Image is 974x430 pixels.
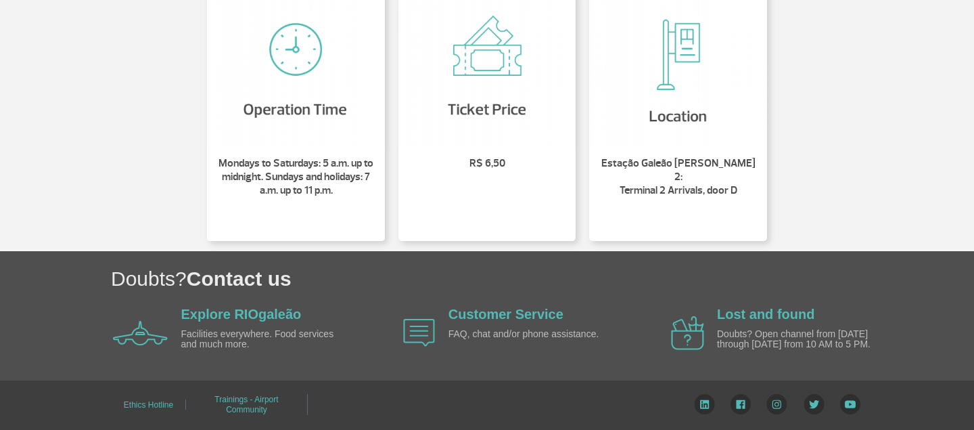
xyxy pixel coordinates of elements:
img: airplane icon [671,316,704,350]
img: Twitter [804,394,825,414]
p: R$ 6,50 [407,156,568,170]
p: Mondays to Saturdays: 5 a.m. up to midnight. Sundays and holidays: 7 a.m. up to 11 p.m. [215,156,377,197]
p: FAQ, chat and/or phone assistance. [448,329,604,339]
span: Contact us [187,267,292,290]
a: Ethics Hotline [124,395,173,414]
p: Estação Galeão [PERSON_NAME] 2: Terminal 2 Arrivals, door D [597,156,759,211]
a: Lost and found [717,307,814,322]
a: Explore RIOgaleão [181,307,302,322]
img: airplane icon [403,319,435,347]
img: Facebook [730,394,751,414]
img: LinkedIn [694,394,715,414]
p: Doubts? Open channel from [DATE] through [DATE] from 10 AM to 5 PM. [717,329,873,350]
img: YouTube [840,394,860,414]
img: Instagram [766,394,787,414]
img: airplane icon [113,321,168,345]
a: Customer Service [448,307,563,322]
p: Facilities everywhere. Food services and much more. [181,329,337,350]
h1: Doubts? [111,265,974,293]
a: Trainings - Airport Community [214,390,278,419]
